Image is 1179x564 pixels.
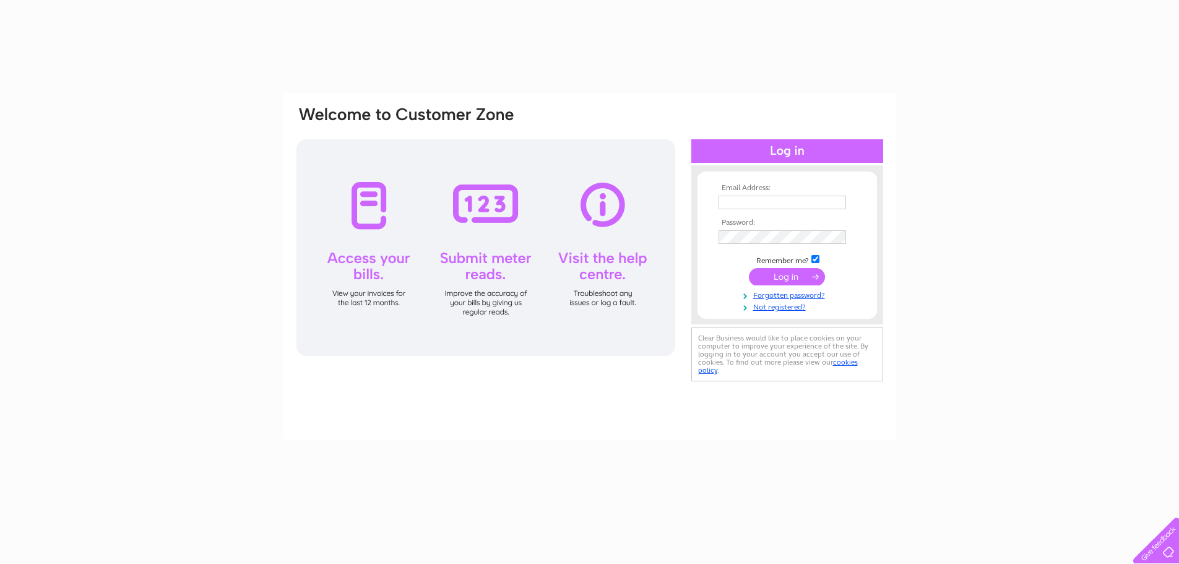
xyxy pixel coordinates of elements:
a: Not registered? [719,300,859,312]
div: Clear Business would like to place cookies on your computer to improve your experience of the sit... [691,328,883,381]
input: Submit [749,268,825,285]
a: cookies policy [698,358,858,375]
td: Remember me? [715,253,859,266]
th: Password: [715,219,859,227]
a: Forgotten password? [719,289,859,300]
th: Email Address: [715,184,859,193]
